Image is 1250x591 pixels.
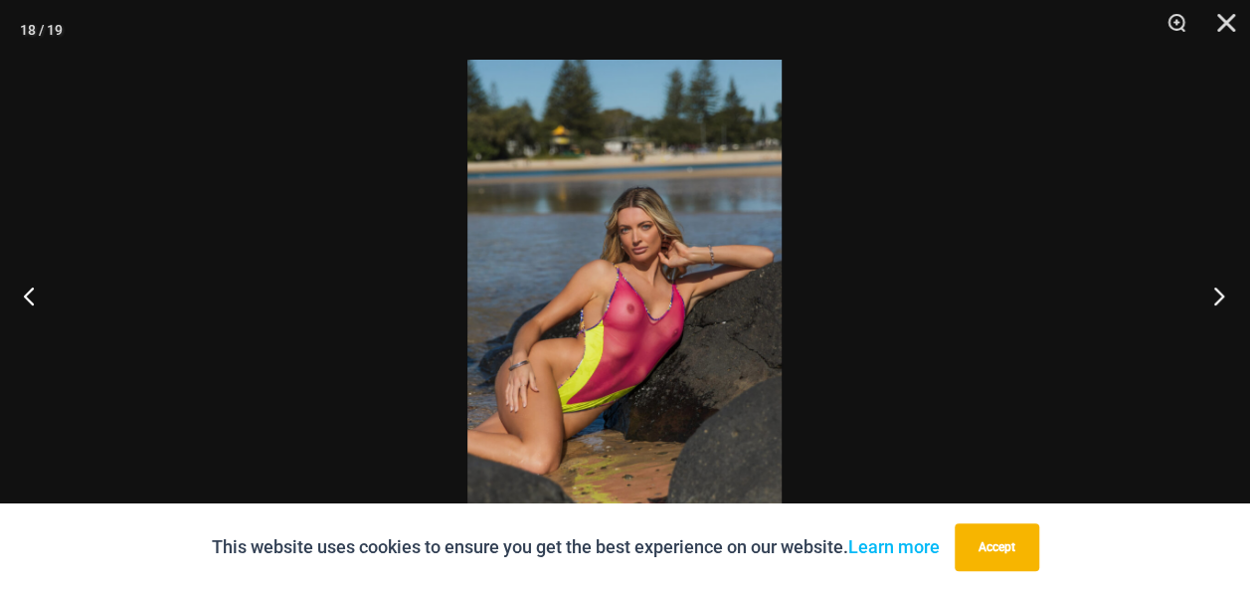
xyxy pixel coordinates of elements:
div: 18 / 19 [20,15,63,45]
button: Next [1175,246,1250,345]
img: Coastal Bliss Leopard Sunset 827 One Piece Monokini 09 [467,60,782,531]
button: Accept [955,523,1039,571]
p: This website uses cookies to ensure you get the best experience on our website. [212,532,940,562]
a: Learn more [848,536,940,557]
